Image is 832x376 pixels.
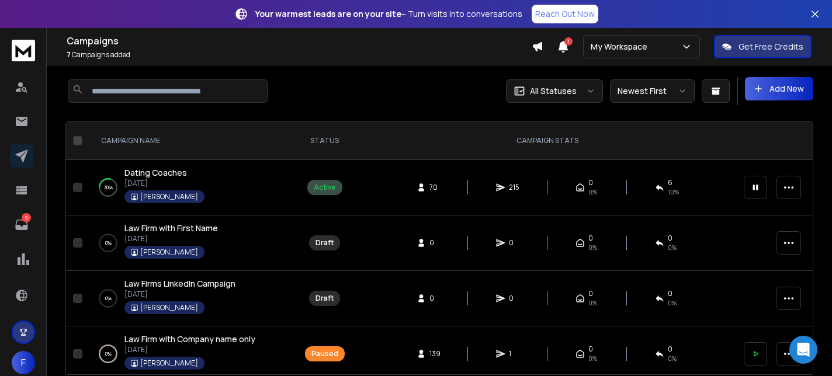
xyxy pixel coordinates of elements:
[591,41,652,53] p: My Workspace
[358,122,737,160] th: CAMPAIGN STATS
[509,183,521,192] span: 215
[714,35,812,58] button: Get Free Credits
[789,336,817,364] div: Open Intercom Messenger
[429,294,441,303] span: 0
[588,187,597,197] span: 0%
[140,248,198,257] p: [PERSON_NAME]
[316,238,334,248] div: Draft
[124,278,235,289] span: Law Firms LinkedIn Campaign
[316,294,334,303] div: Draft
[668,354,677,363] span: 0 %
[255,8,401,19] strong: Your warmest leads are on your site
[255,8,522,20] p: – Turn visits into conversations
[588,243,597,252] span: 0%
[668,289,672,298] span: 0
[12,40,35,61] img: logo
[12,351,35,374] button: F
[10,213,33,236] a: 9
[532,5,598,23] a: Reach Out Now
[588,354,597,363] span: 0 %
[668,187,679,197] span: 10 %
[140,192,198,201] p: [PERSON_NAME]
[124,333,255,345] a: Law Firm with Company name only
[668,298,677,308] span: 0%
[67,34,532,48] h1: Campaigns
[530,85,577,97] p: All Statuses
[668,344,672,354] span: 0
[105,293,112,304] p: 0 %
[610,79,695,103] button: Newest First
[124,167,187,179] a: Dating Coaches
[67,50,532,60] p: Campaigns added
[588,178,593,187] span: 0
[564,37,573,46] span: 1
[105,237,112,249] p: 0 %
[509,238,521,248] span: 0
[87,160,292,215] td: 30%Dating Coaches[DATE][PERSON_NAME]
[429,183,441,192] span: 70
[535,8,595,20] p: Reach Out Now
[87,271,292,326] td: 0%Law Firms LinkedIn Campaign[DATE][PERSON_NAME]
[124,290,235,299] p: [DATE]
[745,77,813,100] button: Add New
[509,294,521,303] span: 0
[22,213,31,222] p: 9
[124,179,204,188] p: [DATE]
[292,122,358,160] th: STATUS
[124,167,187,178] span: Dating Coaches
[429,238,441,248] span: 0
[588,298,597,308] span: 0%
[87,215,292,271] td: 0%Law Firm with First Name[DATE][PERSON_NAME]
[668,243,677,252] span: 0%
[588,234,593,243] span: 0
[588,289,593,298] span: 0
[124,278,235,290] a: Law Firms LinkedIn Campaign
[124,345,255,354] p: [DATE]
[668,234,672,243] span: 0
[140,303,198,312] p: [PERSON_NAME]
[87,122,292,160] th: CAMPAIGN NAME
[311,349,338,358] div: Paused
[588,344,593,354] span: 0
[429,349,441,358] span: 139
[739,41,803,53] p: Get Free Credits
[67,50,71,60] span: 7
[140,358,198,368] p: [PERSON_NAME]
[104,182,113,193] p: 30 %
[314,183,336,192] div: Active
[124,222,218,234] a: Law Firm with First Name
[509,349,521,358] span: 1
[124,234,218,243] p: [DATE]
[668,178,672,187] span: 6
[105,348,112,360] p: 0 %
